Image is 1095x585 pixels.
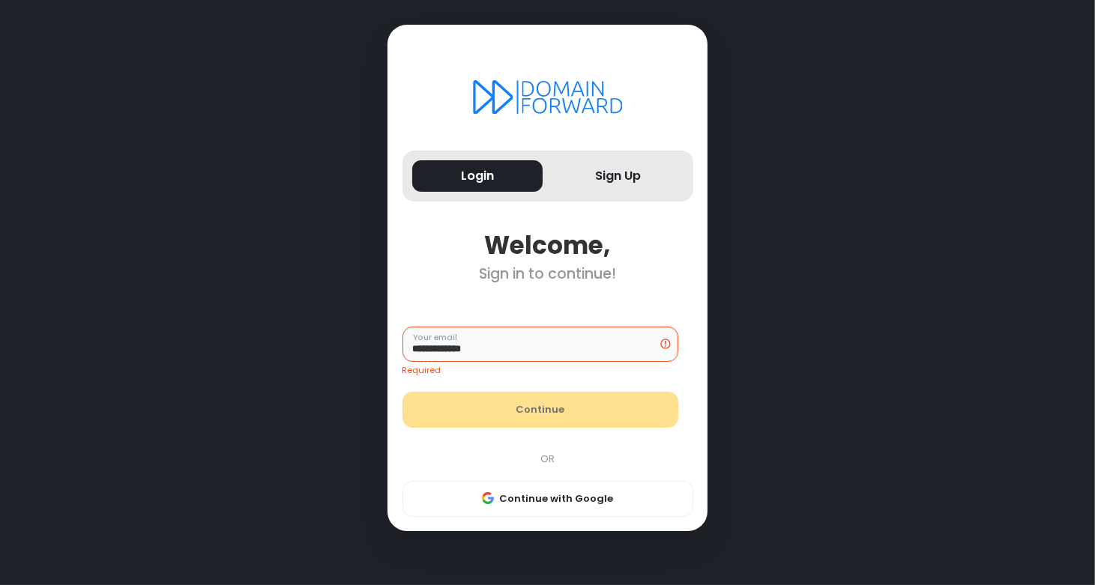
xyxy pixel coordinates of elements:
div: Welcome, [402,231,693,260]
div: OR [395,452,701,467]
div: Sign in to continue! [402,265,693,282]
button: Sign Up [552,160,684,193]
div: Required [402,364,679,377]
button: Login [412,160,543,193]
button: Continue with Google [402,481,693,517]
